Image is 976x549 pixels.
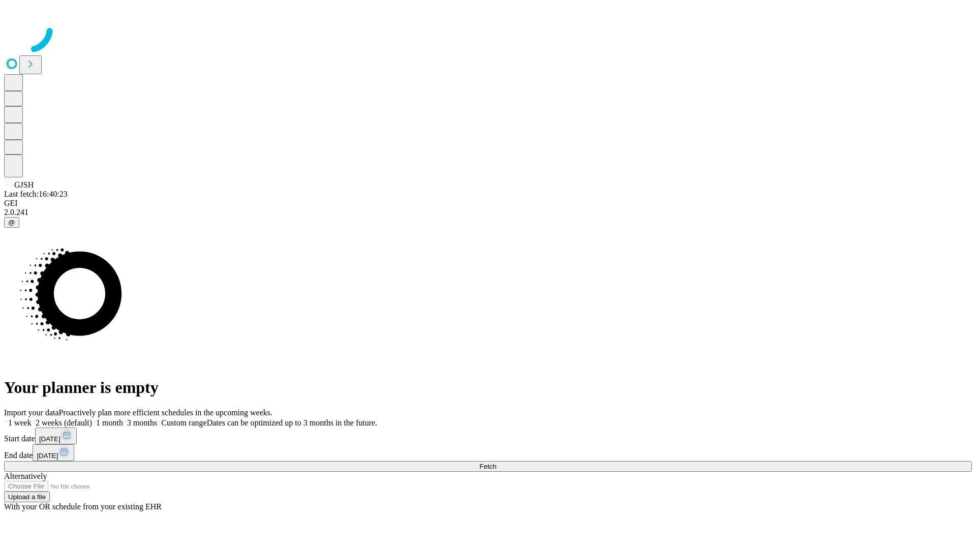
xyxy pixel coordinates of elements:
[59,408,272,417] span: Proactively plan more efficient schedules in the upcoming weeks.
[4,492,50,502] button: Upload a file
[8,418,32,427] span: 1 week
[96,418,123,427] span: 1 month
[37,452,58,460] span: [DATE]
[8,219,15,226] span: @
[39,435,60,443] span: [DATE]
[4,472,47,480] span: Alternatively
[207,418,377,427] span: Dates can be optimized up to 3 months in the future.
[4,217,19,228] button: @
[127,418,157,427] span: 3 months
[4,208,972,217] div: 2.0.241
[4,190,68,198] span: Last fetch: 16:40:23
[479,463,496,470] span: Fetch
[33,444,74,461] button: [DATE]
[4,502,162,511] span: With your OR schedule from your existing EHR
[36,418,92,427] span: 2 weeks (default)
[4,461,972,472] button: Fetch
[4,428,972,444] div: Start date
[4,199,972,208] div: GEI
[35,428,77,444] button: [DATE]
[4,444,972,461] div: End date
[4,378,972,397] h1: Your planner is empty
[14,180,34,189] span: GJSH
[4,408,59,417] span: Import your data
[161,418,206,427] span: Custom range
